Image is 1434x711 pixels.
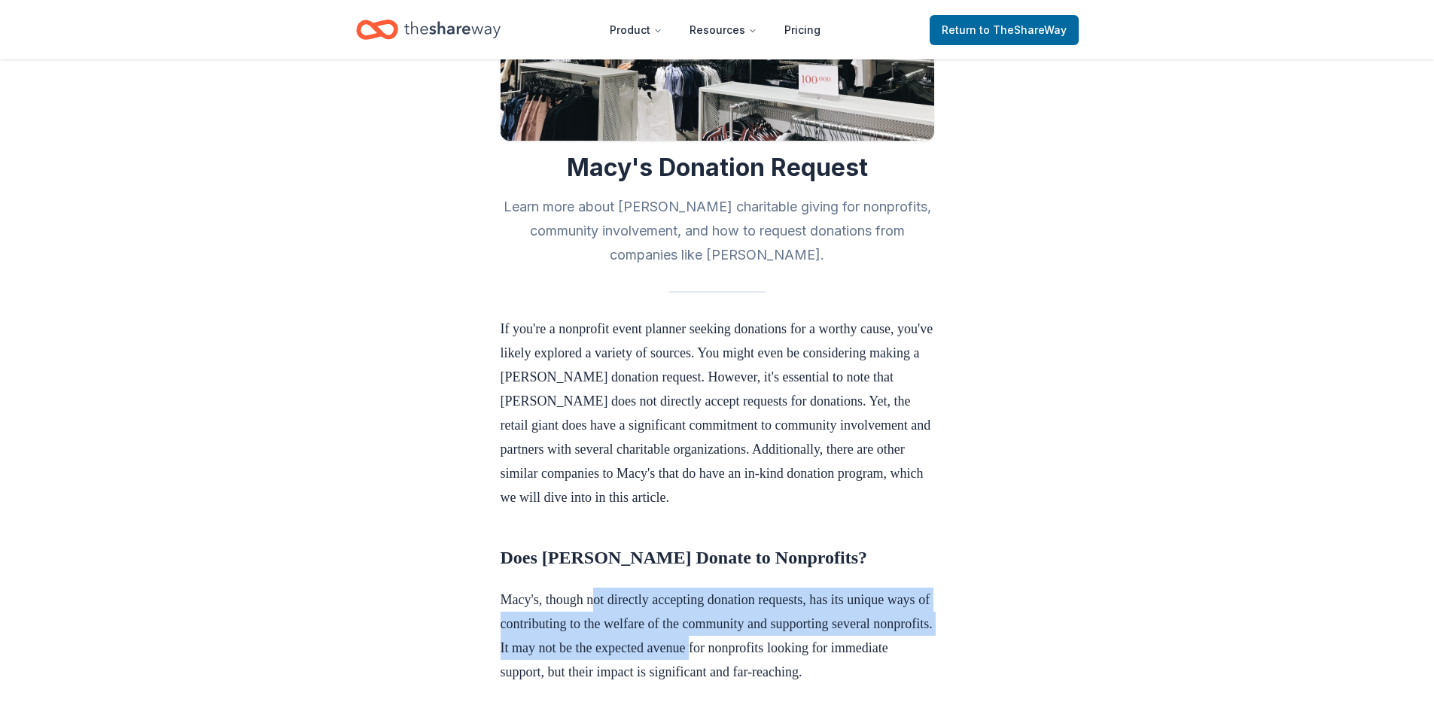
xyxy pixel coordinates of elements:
p: If you're a nonprofit event planner seeking donations for a worthy cause, you've likely explored ... [501,317,934,509]
a: Home [356,12,501,47]
h2: Learn more about [PERSON_NAME] charitable giving for nonprofits, community involvement, and how t... [501,195,934,267]
p: Macy's, though not directly accepting donation requests, has its unique ways of contributing to t... [501,588,934,684]
button: Product [598,15,674,45]
h2: Does [PERSON_NAME] Donate to Nonprofits? [501,545,934,570]
a: Returnto TheShareWay [930,15,1079,45]
nav: Main [598,12,833,47]
span: Return [942,21,1067,39]
a: Pricing [772,15,833,45]
span: to TheShareWay [979,23,1067,36]
button: Resources [677,15,769,45]
h1: Macy's Donation Request [501,153,934,183]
